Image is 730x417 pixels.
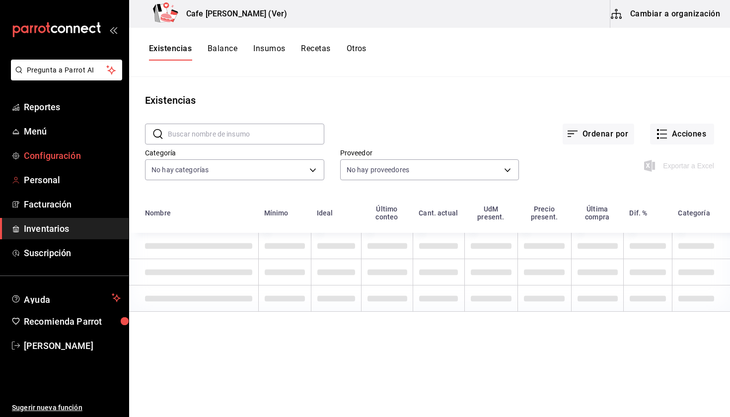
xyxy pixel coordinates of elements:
[347,44,366,61] button: Otros
[419,209,458,217] div: Cant. actual
[178,8,287,20] h3: Cafe [PERSON_NAME] (Ver)
[24,125,121,138] span: Menú
[24,222,121,235] span: Inventarios
[149,44,366,61] div: navigation tabs
[347,165,409,175] span: No hay proveedores
[367,205,407,221] div: Último conteo
[301,44,330,61] button: Recetas
[151,165,209,175] span: No hay categorías
[264,209,289,217] div: Mínimo
[145,93,196,108] div: Existencias
[24,173,121,187] span: Personal
[24,198,121,211] span: Facturación
[470,205,511,221] div: UdM present.
[109,26,117,34] button: open_drawer_menu
[149,44,192,61] button: Existencias
[24,315,121,328] span: Recomienda Parrot
[24,149,121,162] span: Configuración
[24,100,121,114] span: Reportes
[11,60,122,80] button: Pregunta a Parrot AI
[12,403,121,413] span: Sugerir nueva función
[145,149,324,156] label: Categoría
[563,124,634,144] button: Ordenar por
[317,209,333,217] div: Ideal
[208,44,237,61] button: Balance
[27,65,107,75] span: Pregunta a Parrot AI
[253,44,285,61] button: Insumos
[24,339,121,352] span: [PERSON_NAME]
[650,124,714,144] button: Acciones
[24,246,121,260] span: Suscripción
[678,209,710,217] div: Categoría
[523,205,565,221] div: Precio present.
[7,72,122,82] a: Pregunta a Parrot AI
[145,209,171,217] div: Nombre
[24,292,108,304] span: Ayuda
[340,149,519,156] label: Proveedor
[168,124,324,144] input: Buscar nombre de insumo
[629,209,647,217] div: Dif. %
[577,205,618,221] div: Última compra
